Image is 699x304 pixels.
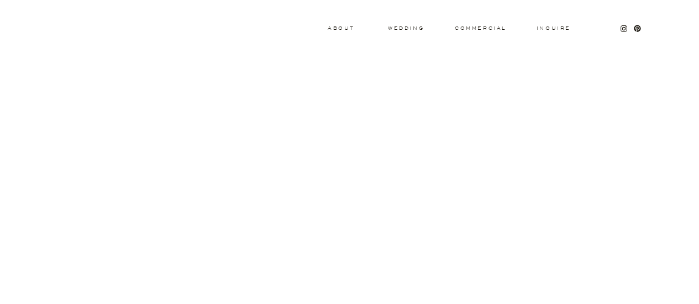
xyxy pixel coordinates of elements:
a: About [328,26,352,30]
a: wedding [388,26,424,30]
a: Inquire [536,26,571,31]
a: commercial [455,26,506,30]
